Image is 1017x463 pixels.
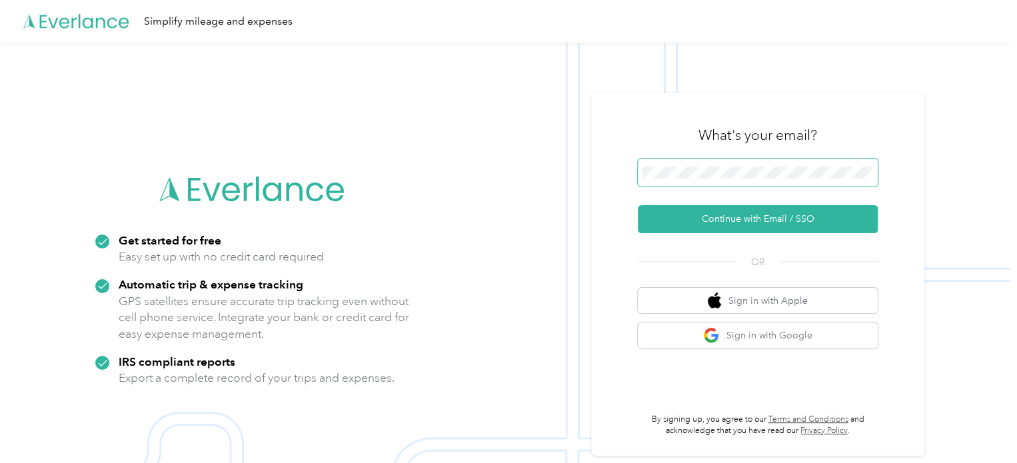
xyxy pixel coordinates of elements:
[638,322,878,348] button: google logoSign in with Google
[708,292,721,309] img: apple logo
[638,205,878,233] button: Continue with Email / SSO
[638,414,878,437] p: By signing up, you agree to our and acknowledge that you have read our .
[119,370,395,386] p: Export a complete record of your trips and expenses.
[698,126,817,145] h3: What's your email?
[119,233,221,247] strong: Get started for free
[734,255,781,269] span: OR
[800,426,848,436] a: Privacy Policy
[119,293,410,342] p: GPS satellites ensure accurate trip tracking even without cell phone service. Integrate your bank...
[638,288,878,314] button: apple logoSign in with Apple
[703,327,720,344] img: google logo
[119,248,324,265] p: Easy set up with no credit card required
[119,277,303,291] strong: Automatic trip & expense tracking
[119,354,235,368] strong: IRS compliant reports
[144,13,293,30] div: Simplify mileage and expenses
[768,414,848,424] a: Terms and Conditions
